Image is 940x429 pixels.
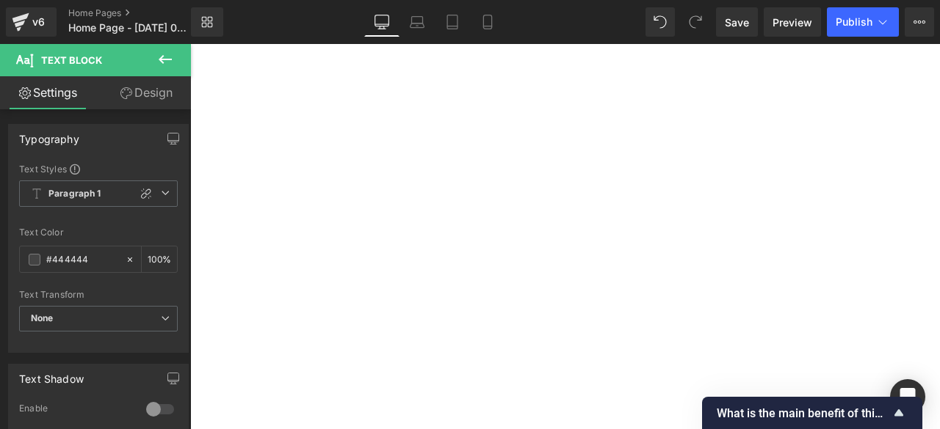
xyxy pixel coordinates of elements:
div: Text Color [19,227,178,238]
div: Text Styles [19,163,178,175]
a: New Library [191,7,223,37]
a: Tablet [435,7,470,37]
b: None [31,312,54,323]
div: Open Intercom Messenger [890,379,925,414]
span: Home Page - [DATE] 09:51:28 [68,22,187,34]
a: v6 [6,7,57,37]
span: Preview [773,15,812,30]
span: Save [725,15,749,30]
a: Preview [764,7,821,37]
div: Enable [19,403,131,418]
span: Text Block [41,54,102,66]
button: Redo [681,7,710,37]
a: Home Pages [68,7,215,19]
button: Show survey - What is the main benefit of this page builder for you? [717,404,908,422]
button: More [905,7,934,37]
div: Typography [19,125,79,145]
div: Text Transform [19,290,178,300]
a: Laptop [399,7,435,37]
a: Mobile [470,7,505,37]
span: Publish [836,16,872,28]
div: v6 [29,12,48,32]
div: Text Shadow [19,364,84,385]
button: Undo [646,7,675,37]
b: Paragraph 1 [48,188,101,200]
div: % [142,246,177,272]
span: What is the main benefit of this page builder for you? [717,406,890,420]
button: Publish [827,7,899,37]
a: Desktop [364,7,399,37]
a: Design [98,76,194,109]
input: Color [46,252,118,268]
